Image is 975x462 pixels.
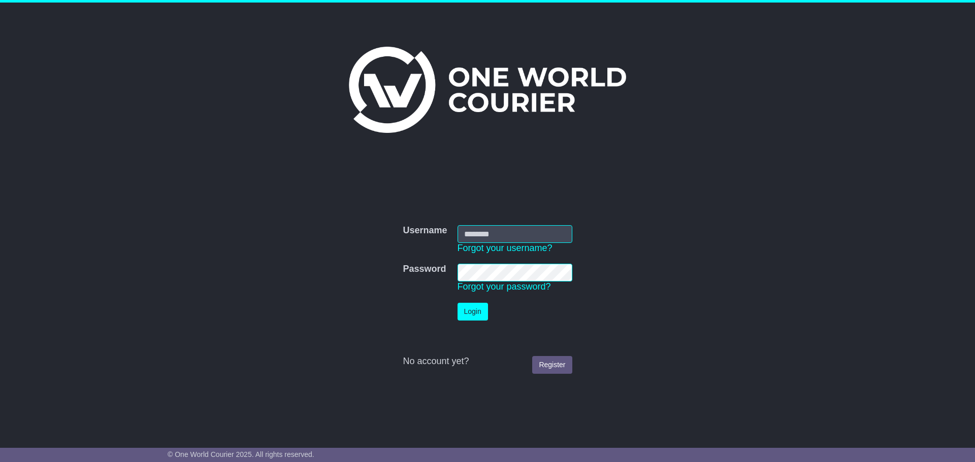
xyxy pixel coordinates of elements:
a: Forgot your password? [458,281,551,292]
label: Username [403,225,447,236]
button: Login [458,303,488,321]
div: No account yet? [403,356,572,367]
img: One World [349,47,626,133]
a: Register [532,356,572,374]
a: Forgot your username? [458,243,552,253]
span: © One World Courier 2025. All rights reserved. [168,450,314,458]
label: Password [403,264,446,275]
